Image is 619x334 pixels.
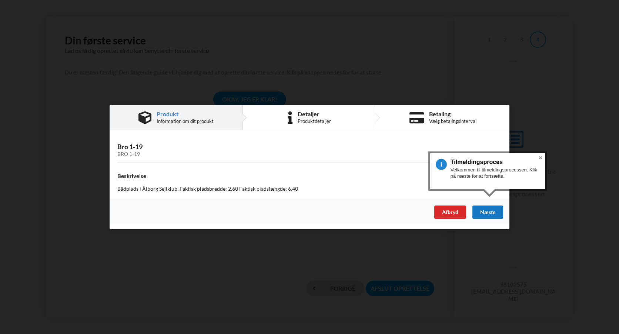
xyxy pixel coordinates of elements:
[472,206,503,219] div: Næste
[117,151,502,157] div: Bro 1-19
[536,153,545,162] button: Close
[157,111,214,117] div: Produkt
[298,111,331,117] div: Detaljer
[429,111,476,117] div: Betaling
[298,118,331,124] div: Produktdetaljer
[434,206,466,219] div: Afbryd
[117,173,502,180] h4: Beskrivelse
[436,159,451,170] span: 1
[429,118,476,124] div: Vælg betalingsinterval
[117,185,502,193] div: Bådplads i Ålborg Sejlklub. Faktisk pladsbredde: 2,60 Faktisk pladslængde: 6,40
[451,158,534,166] h3: Tilmeldingsproces
[117,143,502,157] h3: Bro 1-19
[157,118,214,124] div: Information om dit produkt
[451,164,539,179] div: Velkommen til tilmeldingsprocessen. Klik på næste for at fortsætte.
